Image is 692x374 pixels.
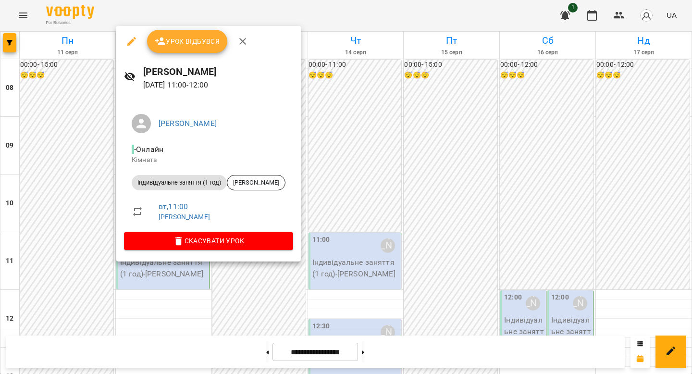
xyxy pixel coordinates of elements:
[159,119,217,128] a: [PERSON_NAME]
[155,36,220,47] span: Урок відбувся
[227,178,285,187] span: [PERSON_NAME]
[227,175,285,190] div: [PERSON_NAME]
[132,145,165,154] span: - Онлайн
[159,213,210,221] a: [PERSON_NAME]
[132,178,227,187] span: Індивідуальне заняття (1 год)
[143,64,293,79] h6: [PERSON_NAME]
[132,155,285,165] p: Кімната
[143,79,293,91] p: [DATE] 11:00 - 12:00
[132,235,285,247] span: Скасувати Урок
[124,232,293,249] button: Скасувати Урок
[159,202,188,211] a: вт , 11:00
[147,30,228,53] button: Урок відбувся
